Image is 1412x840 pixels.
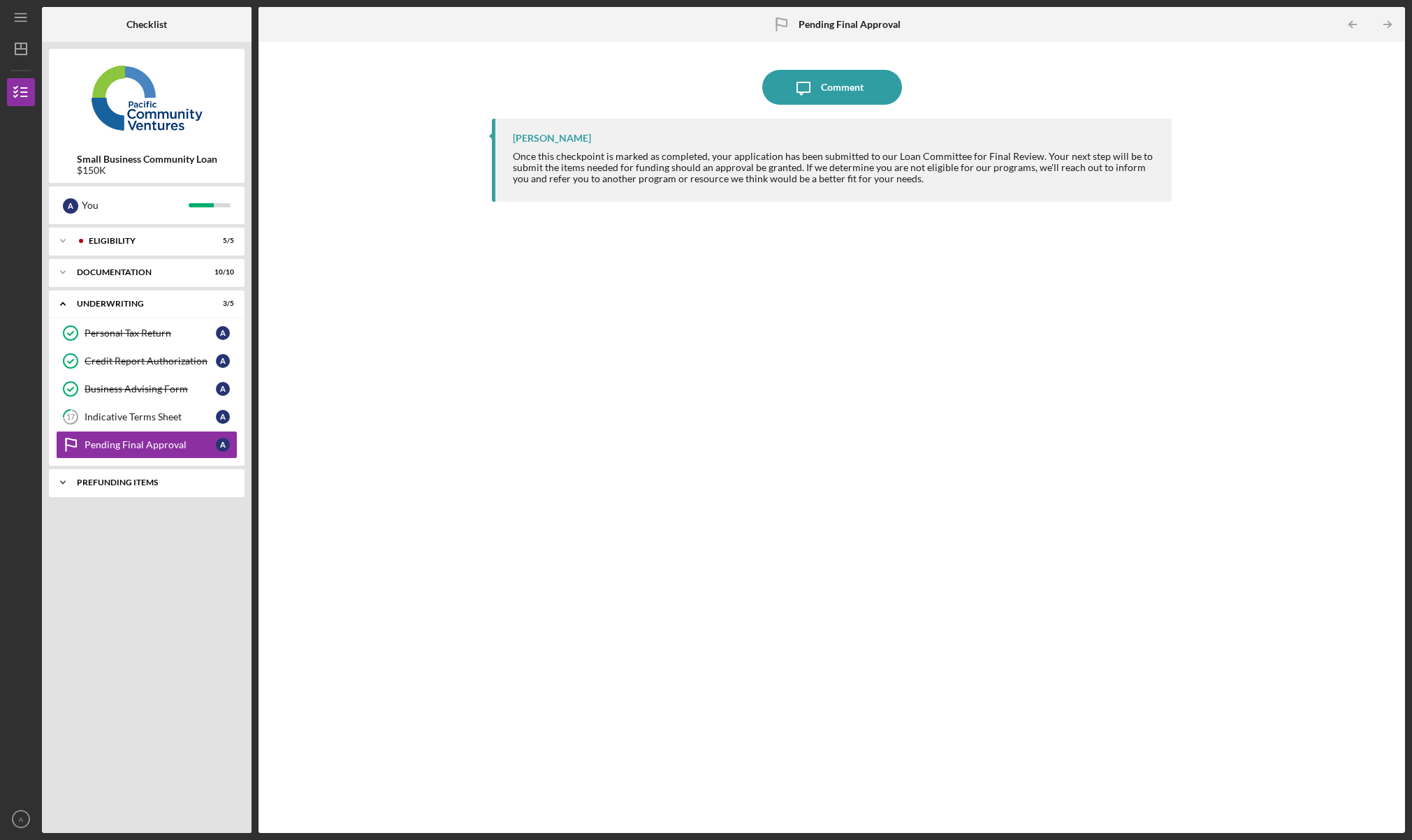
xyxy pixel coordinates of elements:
[216,326,230,340] div: A
[85,411,216,422] div: Indicative Terms Sheet
[7,805,35,833] button: A
[85,383,216,395] div: Business Advising Form
[49,56,245,140] img: Product logo
[63,198,78,214] div: A
[821,70,864,105] div: Comment
[77,165,217,176] div: $150K
[56,347,238,375] a: Credit Report AuthorizationA
[209,237,234,245] div: 5 / 5
[85,355,216,367] div: Credit Report Authorization
[56,319,238,347] a: Personal Tax ReturnA
[126,19,167,30] b: Checklist
[216,438,230,452] div: A
[216,354,230,368] div: A
[85,439,216,450] div: Pending Final Approval
[209,300,234,308] div: 3 / 5
[77,154,217,165] b: Small Business Community Loan
[77,268,199,277] div: Documentation
[762,70,902,105] button: Comment
[89,237,199,245] div: Eligibility
[77,300,199,308] div: Underwriting
[56,431,238,459] a: Pending Final ApprovalA
[77,478,227,487] div: Prefunding Items
[56,403,238,431] a: 17Indicative Terms SheetA
[85,327,216,339] div: Personal Tax Return
[56,375,238,403] a: Business Advising FormA
[513,151,1158,184] div: Once this checkpoint is marked as completed, your application has been submitted to our Loan Comm...
[66,413,75,422] tspan: 17
[216,410,230,424] div: A
[209,268,234,277] div: 10 / 10
[19,816,24,823] text: A
[799,19,901,30] b: Pending Final Approval
[82,193,189,217] div: You
[513,133,591,144] div: [PERSON_NAME]
[216,382,230,396] div: A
